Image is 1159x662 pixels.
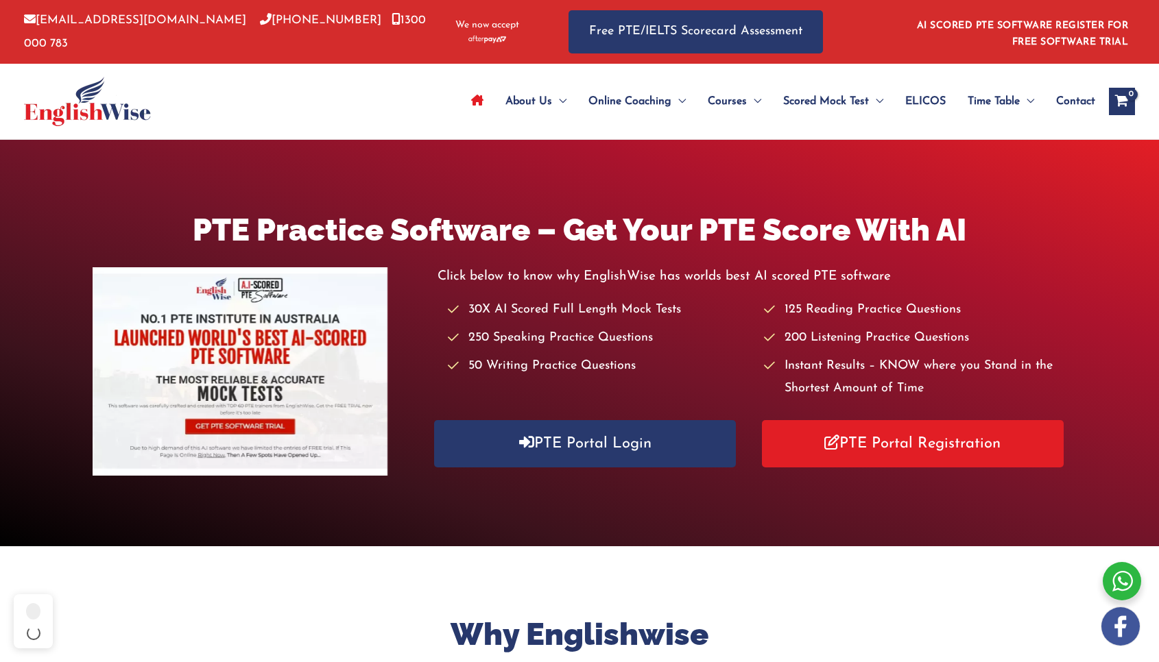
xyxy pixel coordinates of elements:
span: Scored Mock Test [783,77,869,125]
a: Online CoachingMenu Toggle [577,77,697,125]
a: PTE Portal Login [434,420,736,467]
h1: PTE Practice Software – Get Your PTE Score With AI [93,208,1066,252]
li: 50 Writing Practice Questions [448,355,750,378]
span: Courses [708,77,747,125]
img: cropped-ew-logo [24,77,151,126]
a: Contact [1045,77,1095,125]
a: PTE Portal Registration [762,420,1064,467]
li: Instant Results – KNOW where you Stand in the Shortest Amount of Time [764,355,1066,401]
a: Scored Mock TestMenu Toggle [772,77,894,125]
li: 30X AI Scored Full Length Mock Tests [448,299,750,321]
span: ELICOS [905,77,946,125]
a: 1300 000 783 [24,14,426,49]
span: Menu Toggle [552,77,566,125]
a: AI SCORED PTE SOFTWARE REGISTER FOR FREE SOFTWARE TRIAL [917,21,1129,47]
a: Free PTE/IELTS Scorecard Assessment [569,10,823,53]
span: Contact [1056,77,1095,125]
a: Time TableMenu Toggle [957,77,1045,125]
img: white-facebook.png [1101,607,1140,646]
a: View Shopping Cart, empty [1109,88,1135,115]
a: CoursesMenu Toggle [697,77,772,125]
nav: Site Navigation: Main Menu [460,77,1095,125]
span: About Us [505,77,552,125]
li: 125 Reading Practice Questions [764,299,1066,321]
span: Menu Toggle [671,77,686,125]
a: ELICOS [894,77,957,125]
span: Menu Toggle [1020,77,1034,125]
span: Menu Toggle [747,77,761,125]
h2: Why Englishwise [168,615,991,655]
li: 250 Speaking Practice Questions [448,327,750,350]
span: Menu Toggle [869,77,883,125]
span: Time Table [968,77,1020,125]
span: We now accept [455,19,519,32]
a: [EMAIL_ADDRESS][DOMAIN_NAME] [24,14,246,26]
span: Online Coaching [588,77,671,125]
aside: Header Widget 1 [909,10,1135,54]
a: About UsMenu Toggle [494,77,577,125]
img: pte-institute-main [93,267,387,476]
p: Click below to know why EnglishWise has worlds best AI scored PTE software [438,265,1066,288]
a: [PHONE_NUMBER] [260,14,381,26]
li: 200 Listening Practice Questions [764,327,1066,350]
img: Afterpay-Logo [468,36,506,43]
